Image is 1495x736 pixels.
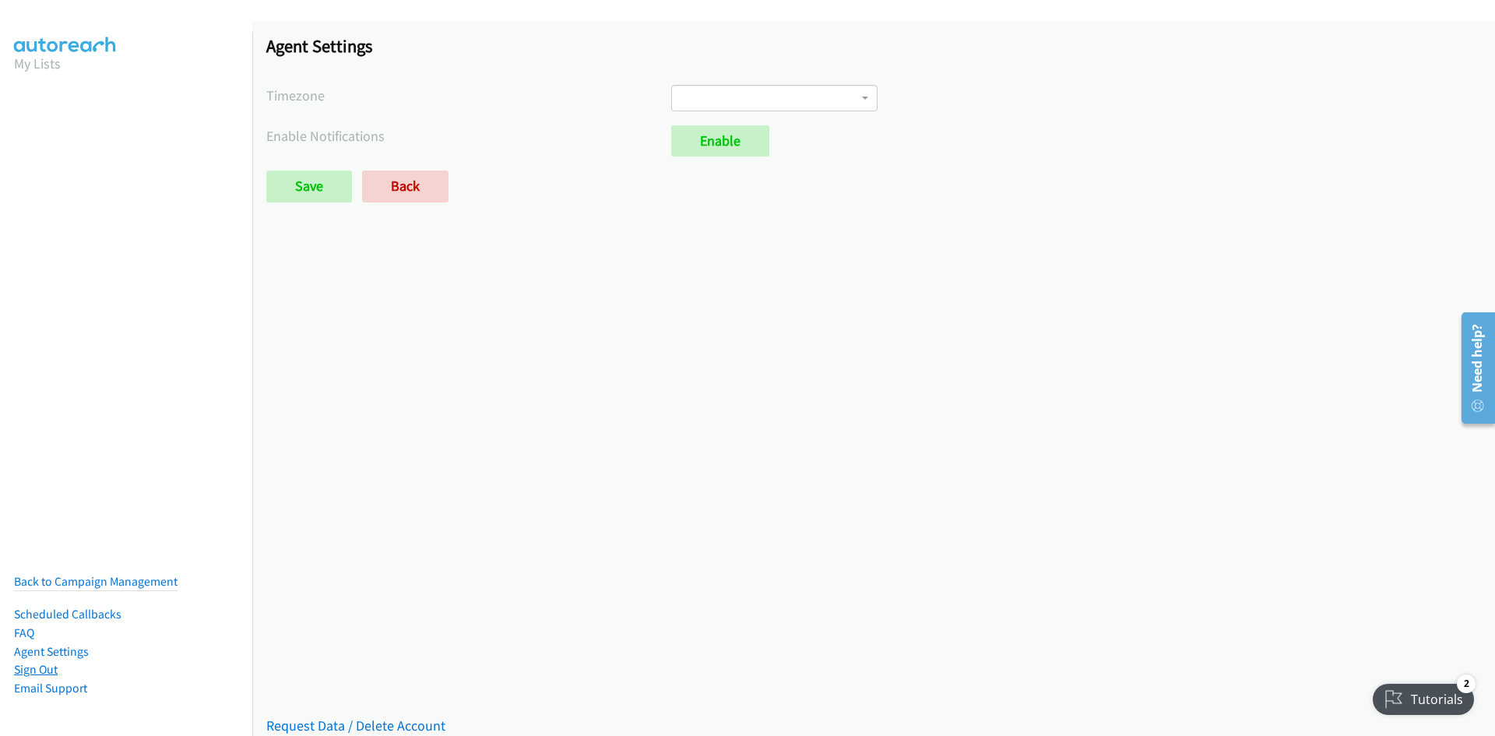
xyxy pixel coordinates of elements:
[14,625,34,640] a: FAQ
[1450,306,1495,430] iframe: Resource Center
[266,717,445,734] a: Request Data / Delete Account
[14,662,58,677] a: Sign Out
[671,125,769,157] a: Enable
[14,681,87,696] a: Email Support
[14,55,61,72] a: My Lists
[1363,668,1483,724] iframe: Checklist
[14,607,121,622] a: Scheduled Callbacks
[14,644,89,659] a: Agent Settings
[266,171,352,202] input: Save
[362,171,448,202] a: Back
[266,35,1481,57] h1: Agent Settings
[14,574,178,589] a: Back to Campaign Management
[266,125,671,146] label: Enable Notifications
[266,85,671,106] label: Timezone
